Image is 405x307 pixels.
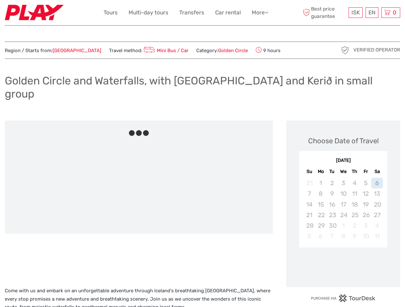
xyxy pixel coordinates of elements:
div: Not available Tuesday, September 2nd, 2025 [326,178,338,188]
a: Transfers [179,8,204,17]
a: Golden Circle [218,48,248,53]
div: Not available Thursday, October 9th, 2025 [349,231,360,241]
div: Not available Wednesday, October 1st, 2025 [338,220,349,231]
div: Fr [360,167,371,176]
div: Su [304,167,315,176]
a: Multi-day tours [129,8,168,17]
div: Choose Date of Travel [308,136,379,146]
div: Not available Saturday, October 4th, 2025 [371,220,383,231]
div: Not available Friday, September 19th, 2025 [360,199,371,210]
div: Sa [371,167,383,176]
div: We [338,167,349,176]
img: PurchaseViaTourDesk.png [311,294,376,302]
div: Not available Tuesday, September 16th, 2025 [326,199,338,210]
div: Not available Monday, October 6th, 2025 [315,231,326,241]
div: Not available Sunday, September 21st, 2025 [304,210,315,220]
div: Not available Sunday, October 5th, 2025 [304,231,315,241]
div: Not available Wednesday, September 17th, 2025 [338,199,349,210]
div: Not available Tuesday, October 7th, 2025 [326,231,338,241]
div: Not available Tuesday, September 30th, 2025 [326,220,338,231]
span: ISK [351,9,360,16]
div: Not available Sunday, September 7th, 2025 [304,188,315,199]
div: Not available Saturday, October 11th, 2025 [371,231,383,241]
div: Not available Friday, October 3rd, 2025 [360,220,371,231]
div: Not available Thursday, September 4th, 2025 [349,178,360,188]
div: Not available Wednesday, October 8th, 2025 [338,231,349,241]
div: Mo [315,167,326,176]
div: Not available Wednesday, September 24th, 2025 [338,210,349,220]
span: Category: [196,47,248,54]
img: Fly Play [5,5,63,20]
div: Not available Friday, September 26th, 2025 [360,210,371,220]
div: Not available Monday, September 15th, 2025 [315,199,326,210]
div: Tu [326,167,338,176]
div: Not available Sunday, September 14th, 2025 [304,199,315,210]
div: Not available Thursday, September 11th, 2025 [349,188,360,199]
div: Not available Friday, September 5th, 2025 [360,178,371,188]
span: Best price guarantee [301,5,347,20]
div: Not available Thursday, September 25th, 2025 [349,210,360,220]
div: Not available Friday, October 10th, 2025 [360,231,371,241]
div: Loading... [341,264,345,268]
a: Mini Bus / Car [142,48,189,53]
a: Tours [104,8,118,17]
a: More [252,8,268,17]
div: [DATE] [299,157,387,164]
div: Not available Sunday, August 31st, 2025 [304,178,315,188]
div: Not available Thursday, October 2nd, 2025 [349,220,360,231]
div: Not available Saturday, September 20th, 2025 [371,199,383,210]
div: Not available Wednesday, September 10th, 2025 [338,188,349,199]
span: Region / Starts from: [5,47,101,54]
img: verified_operator_grey_128.png [340,45,350,55]
span: 0 [392,9,397,16]
span: Travel method: [109,46,189,55]
div: Not available Monday, September 1st, 2025 [315,178,326,188]
div: Not available Sunday, September 28th, 2025 [304,220,315,231]
span: 9 hours [256,46,281,55]
div: Not available Friday, September 12th, 2025 [360,188,371,199]
div: Not available Tuesday, September 9th, 2025 [326,188,338,199]
div: Not available Tuesday, September 23rd, 2025 [326,210,338,220]
a: [GEOGRAPHIC_DATA] [53,48,101,53]
h1: Golden Circle and Waterfalls, with [GEOGRAPHIC_DATA] and Kerið in small group [5,74,400,100]
div: Not available Saturday, September 13th, 2025 [371,188,383,199]
a: Car rental [215,8,241,17]
div: Not available Saturday, September 6th, 2025 [371,178,383,188]
div: Not available Wednesday, September 3rd, 2025 [338,178,349,188]
span: Verified Operator [353,47,400,53]
div: Not available Monday, September 22nd, 2025 [315,210,326,220]
div: Th [349,167,360,176]
div: Not available Monday, September 8th, 2025 [315,188,326,199]
div: Not available Monday, September 29th, 2025 [315,220,326,231]
div: Not available Saturday, September 27th, 2025 [371,210,383,220]
div: EN [366,7,378,18]
div: Not available Thursday, September 18th, 2025 [349,199,360,210]
div: month 2025-09 [301,178,385,241]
